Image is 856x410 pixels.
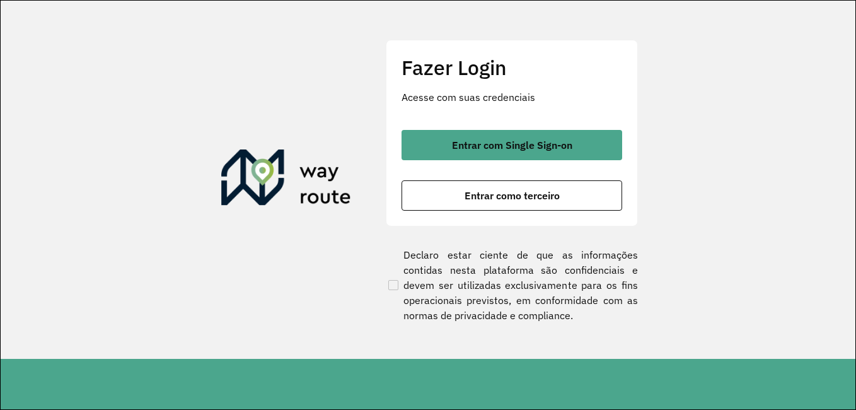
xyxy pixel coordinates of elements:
[452,140,572,150] span: Entrar com Single Sign-on
[402,56,622,79] h2: Fazer Login
[465,190,560,201] span: Entrar como terceiro
[386,247,638,323] label: Declaro estar ciente de que as informações contidas nesta plataforma são confidenciais e devem se...
[402,180,622,211] button: button
[402,90,622,105] p: Acesse com suas credenciais
[221,149,351,210] img: Roteirizador AmbevTech
[402,130,622,160] button: button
